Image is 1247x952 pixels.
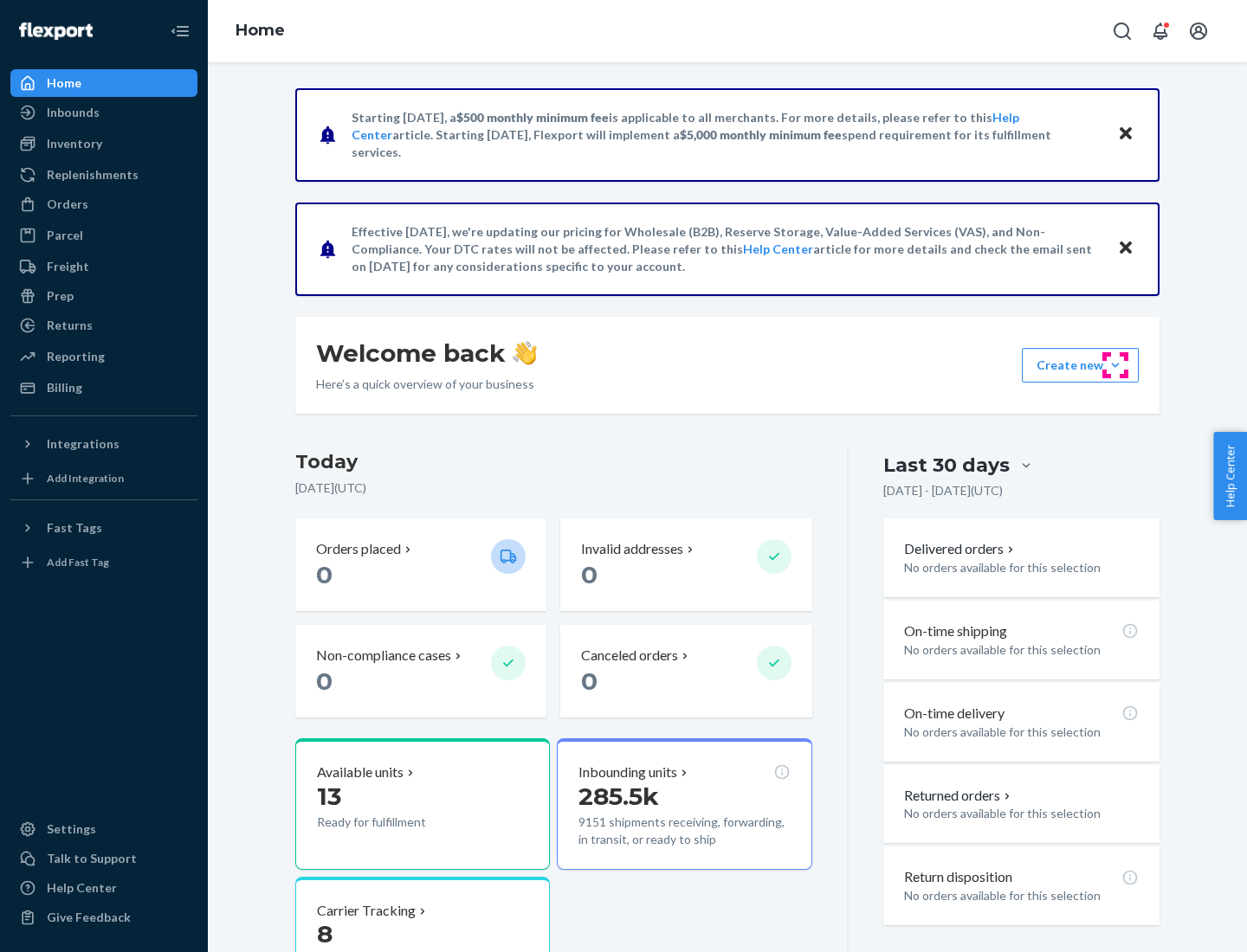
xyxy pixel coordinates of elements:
[352,223,1101,275] p: Effective [DATE], we're updating our pricing for Wholesale (B2B), Reserve Storage, Value-Added Se...
[47,519,102,537] div: Fast Tags
[47,379,82,396] div: Billing
[10,845,197,872] a: Talk to Support
[295,625,546,717] button: Non-compliance cases 0
[883,482,1003,499] p: [DATE] - [DATE] ( UTC )
[904,887,1139,904] p: No orders available for this selection
[1181,14,1216,48] button: Open account menu
[295,479,812,497] p: [DATE] ( UTC )
[904,704,1005,724] p: On-time delivery
[10,69,197,97] a: Home
[581,539,683,559] p: Invalid addresses
[10,282,197,310] a: Prep
[10,465,197,492] a: Add Integration
[1115,236,1137,261] button: Close
[47,317,93,334] div: Returns
[10,549,197,576] a: Add Fast Tag
[47,555,109,569] div: Add Fast Tag
[47,227,83,244] div: Parcel
[578,782,659,811] span: 285.5k
[47,435,120,453] div: Integrations
[10,343,197,370] a: Reporting
[47,471,124,486] div: Add Integration
[10,222,197,249] a: Parcel
[1022,348,1139,383] button: Create new
[10,904,197,931] button: Give Feedback
[560,518,811,611] button: Invalid addresses 0
[560,625,811,717] button: Canceled orders 0
[47,287,74,305] div: Prep
[47,258,89,275] div: Freight
[47,348,105,365] div: Reporting
[317,782,341,811] span: 13
[316,376,537,393] p: Here’s a quick overview of your business
[236,21,285,40] a: Home
[47,820,96,838] div: Settings
[578,814,790,848] p: 9151 shipments receiving, forwarding, in transit, or ready to ship
[904,559,1139,576] p: No orders available for this selection
[680,127,842,142] span: $5,000 monthly minimum fee
[352,109,1101,161] p: Starting [DATE], a is applicable to all merchants. For more details, please refer to this article...
[10,190,197,218] a: Orders
[47,166,139,183] div: Replenishments
[10,99,197,126] a: Inbounds
[743,241,813,256] a: Help Center
[316,560,333,589] span: 0
[557,738,811,870] button: Inbounding units285.5k9151 shipments receiving, forwarding, in transit, or ready to ship
[47,909,131,926] div: Give Feedback
[317,814,477,831] p: Ready for fulfillment
[10,161,197,189] a: Replenishments
[316,338,537,369] h1: Welcome back
[10,130,197,158] a: Inventory
[47,196,88,213] div: Orders
[1105,14,1140,48] button: Open Search Box
[581,646,678,666] p: Canceled orders
[47,850,137,867] div: Talk to Support
[513,341,537,365] img: hand-wave emoji
[47,104,100,121] div: Inbounds
[1115,122,1137,147] button: Close
[10,374,197,402] a: Billing
[295,518,546,611] button: Orders placed 0
[316,539,401,559] p: Orders placed
[10,430,197,458] button: Integrations
[317,901,416,921] p: Carrier Tracking
[904,867,1012,887] p: Return disposition
[317,919,333,949] span: 8
[10,815,197,843] a: Settings
[47,879,117,897] div: Help Center
[904,786,1014,806] button: Returned orders
[581,666,598,696] span: 0
[295,738,550,870] button: Available units13Ready for fulfillment
[904,724,1139,741] p: No orders available for this selection
[317,762,404,782] p: Available units
[47,74,81,92] div: Home
[1143,14,1178,48] button: Open notifications
[10,874,197,902] a: Help Center
[10,312,197,339] a: Returns
[904,805,1139,822] p: No orders available for this selection
[316,646,451,666] p: Non-compliance cases
[316,666,333,696] span: 0
[19,23,93,40] img: Flexport logo
[581,560,598,589] span: 0
[883,452,1010,479] div: Last 30 days
[10,253,197,280] a: Freight
[578,762,677,782] p: Inbounding units
[295,448,812,476] h3: Today
[163,14,197,48] button: Close Navigation
[904,641,1139,659] p: No orders available for this selection
[456,110,609,125] span: $500 monthly minimum fee
[222,6,299,56] ol: breadcrumbs
[47,135,102,152] div: Inventory
[904,539,1018,559] button: Delivered orders
[1213,432,1247,520] button: Help Center
[10,514,197,542] button: Fast Tags
[904,621,1007,641] p: On-time shipping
